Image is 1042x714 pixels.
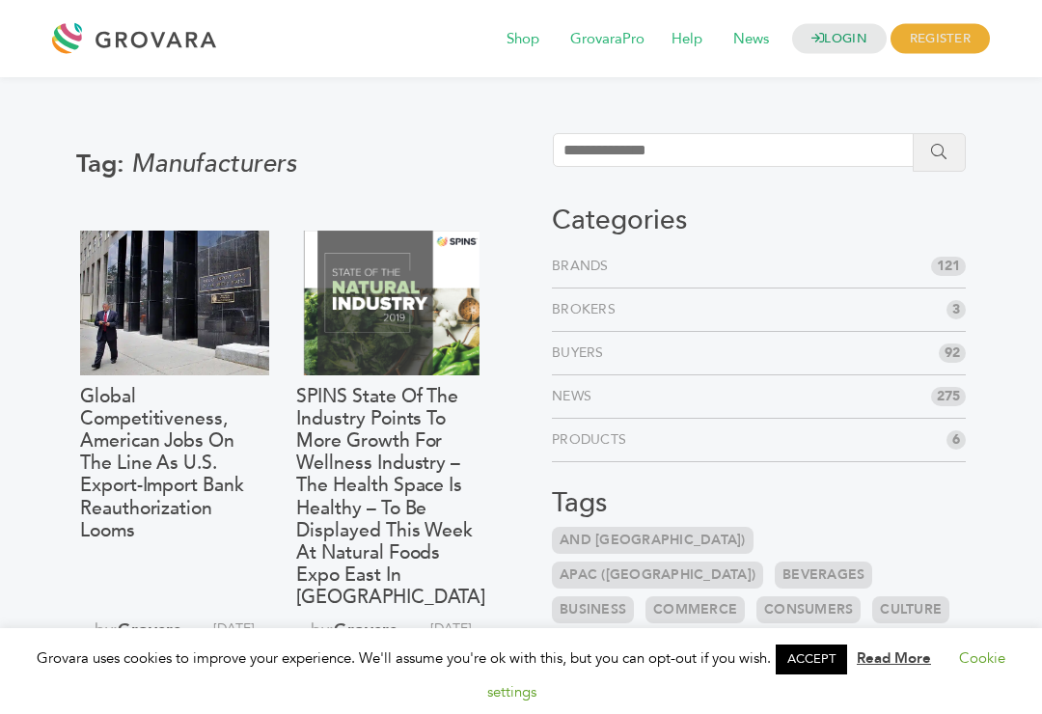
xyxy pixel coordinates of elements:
[178,618,270,668] span: [DATE]
[658,29,716,50] a: Help
[552,430,634,450] a: Products
[946,300,966,319] span: 3
[552,205,966,237] h3: Categories
[872,596,949,623] a: Culture
[720,21,782,58] span: News
[552,300,623,319] a: Brokers
[792,24,887,54] a: LOGIN
[80,618,178,668] span: by:
[493,21,553,58] span: Shop
[552,257,617,276] a: Brands
[334,618,398,641] a: Grovara
[118,618,181,641] a: Grovara
[775,562,872,589] a: Beverages
[891,24,990,54] span: REGISTER
[557,29,658,50] a: GrovaraPro
[552,562,763,589] a: APAC ([GEOGRAPHIC_DATA])
[946,430,966,450] span: 6
[756,596,861,623] a: Consumers
[720,29,782,50] a: News
[552,527,754,554] a: and [GEOGRAPHIC_DATA])
[296,618,394,668] span: by:
[394,618,486,668] span: [DATE]
[645,596,745,623] a: Commerce
[658,21,716,58] span: Help
[296,386,485,608] a: SPINS State Of The Industry Points To More Growth For Wellness Industry – The Health Space Is Hea...
[931,387,966,406] span: 275
[80,386,269,608] a: Global Competitiveness, American Jobs on the Line as U.S. Export-Import Bank Reauthorization Looms
[76,147,131,181] span: Tag
[939,343,966,363] span: 92
[37,648,1005,700] span: Grovara uses cookies to improve your experience. We'll assume you're ok with this, but you can op...
[557,21,658,58] span: GrovaraPro
[552,387,599,406] a: News
[487,648,1006,700] a: Cookie settings
[131,147,297,181] span: Manufacturers
[776,645,847,674] a: ACCEPT
[857,648,931,668] a: Read More
[493,29,553,50] a: Shop
[552,487,966,520] h3: Tags
[931,257,966,276] span: 121
[552,596,634,623] a: Business
[552,343,612,363] a: Buyers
